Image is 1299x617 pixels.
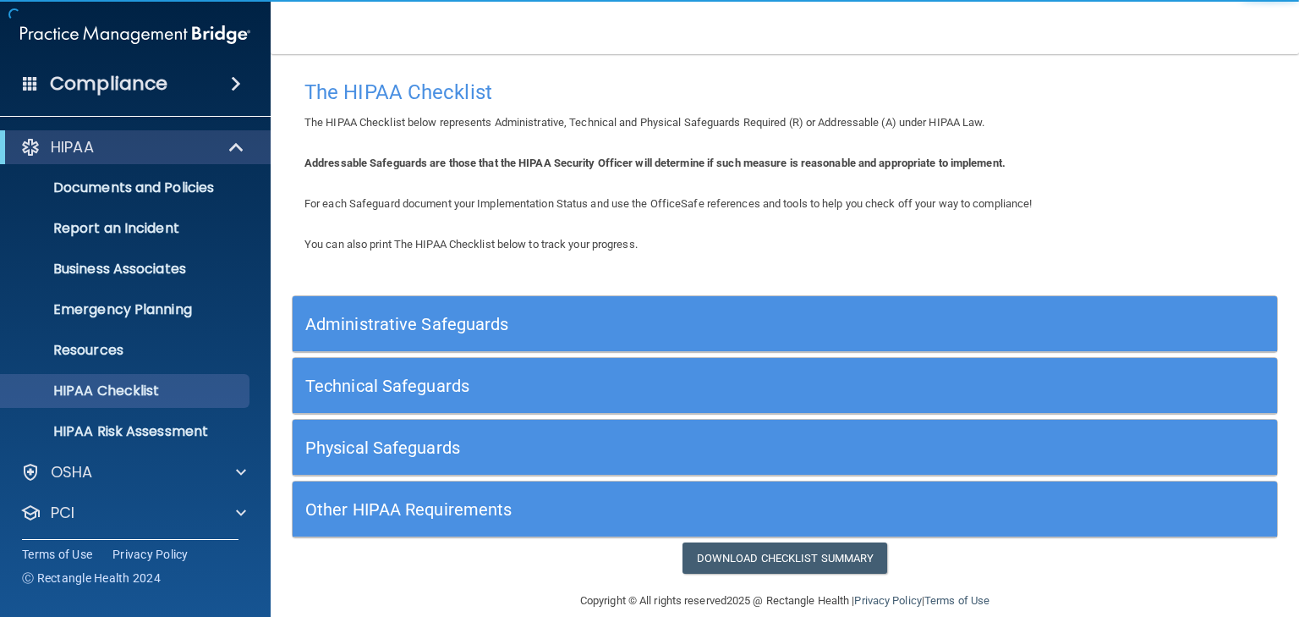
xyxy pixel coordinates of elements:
span: You can also print The HIPAA Checklist below to track your progress. [304,238,638,251]
p: Business Associates [11,261,242,278]
a: Terms of Use [22,546,92,563]
span: Ⓒ Rectangle Health 2024 [22,570,161,587]
p: PCI [51,503,74,523]
a: Download Checklist Summary [682,543,888,574]
a: Terms of Use [924,594,989,607]
b: Addressable Safeguards are those that the HIPAA Security Officer will determine if such measure i... [304,157,1006,169]
a: HIPAA [20,137,245,157]
h5: Other HIPAA Requirements [305,500,1018,519]
p: Documents and Policies [11,179,242,196]
h5: Physical Safeguards [305,438,1018,457]
p: Report an Incident [11,220,242,237]
p: HIPAA Checklist [11,383,242,399]
span: For each Safeguard document your Implementation Status and use the OfficeSafe references and tool... [304,197,1032,210]
a: OSHA [20,462,246,482]
p: Emergency Planning [11,301,242,318]
h4: The HIPAA Checklist [304,81,1265,103]
a: PCI [20,503,246,523]
img: PMB logo [20,18,250,52]
a: Privacy Policy [854,594,921,607]
h4: Compliance [50,72,167,96]
p: OSHA [51,462,93,482]
h5: Technical Safeguards [305,377,1018,395]
p: HIPAA [51,137,94,157]
p: Resources [11,342,242,359]
a: Privacy Policy [112,546,189,563]
h5: Administrative Safeguards [305,315,1018,333]
p: HIPAA Risk Assessment [11,423,242,440]
span: The HIPAA Checklist below represents Administrative, Technical and Physical Safeguards Required (... [304,116,985,129]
